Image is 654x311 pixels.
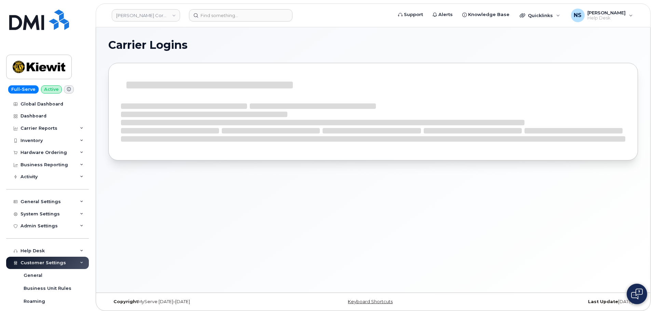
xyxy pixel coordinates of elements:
strong: Last Update [588,299,618,304]
div: MyServe [DATE]–[DATE] [108,299,285,305]
a: Keyboard Shortcuts [348,299,393,304]
div: [DATE] [461,299,638,305]
img: Open chat [631,288,643,299]
span: Carrier Logins [108,40,188,50]
strong: Copyright [113,299,138,304]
